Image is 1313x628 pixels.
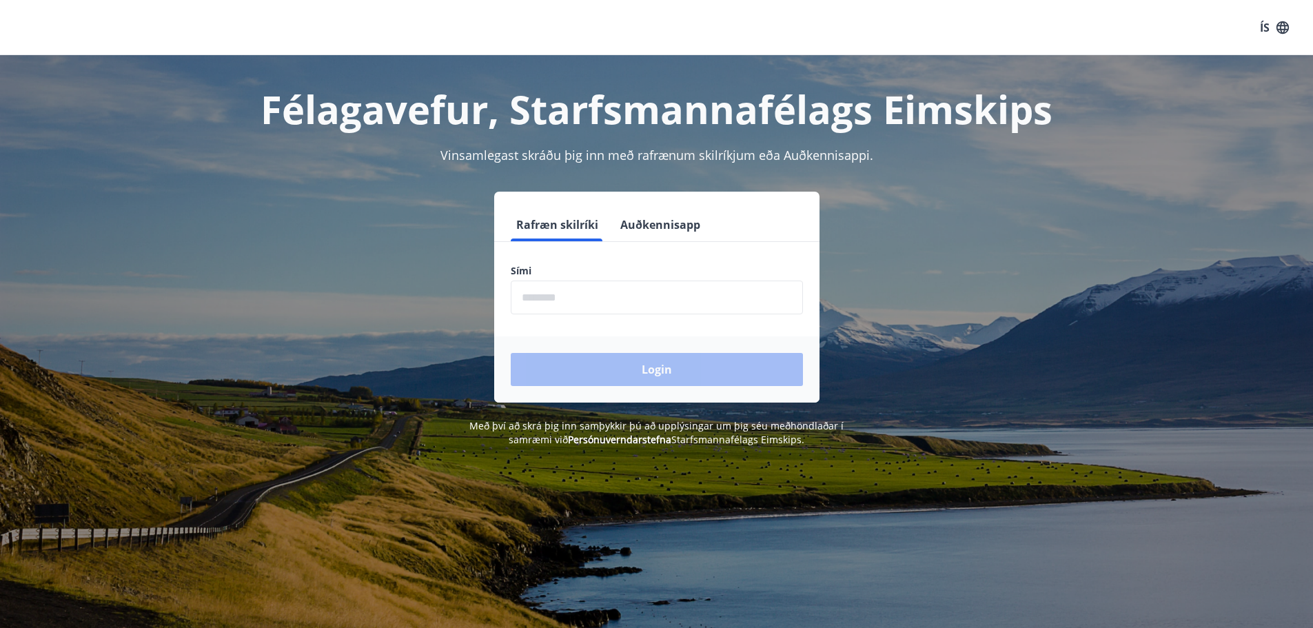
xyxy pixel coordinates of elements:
h1: Félagavefur, Starfsmannafélags Eimskips [177,83,1137,135]
button: Rafræn skilríki [511,208,604,241]
span: Með því að skrá þig inn samþykkir þú að upplýsingar um þig séu meðhöndlaðar í samræmi við Starfsm... [469,419,844,446]
label: Sími [511,264,803,278]
a: Persónuverndarstefna [568,433,671,446]
span: Vinsamlegast skráðu þig inn með rafrænum skilríkjum eða Auðkennisappi. [440,147,873,163]
button: ÍS [1252,15,1296,40]
button: Auðkennisapp [615,208,706,241]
